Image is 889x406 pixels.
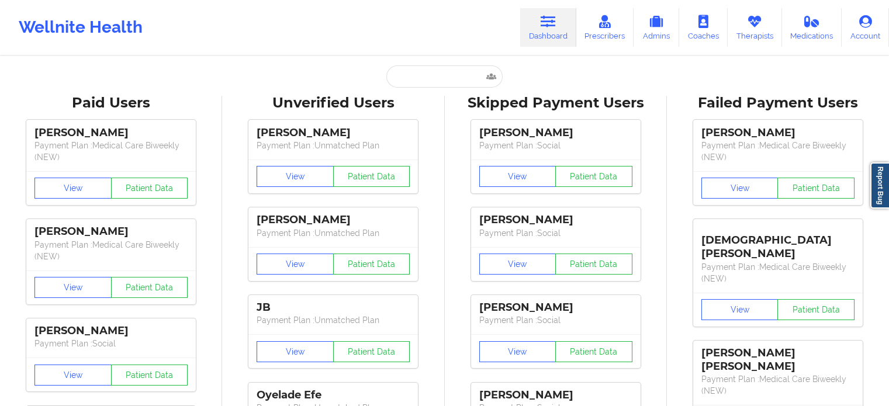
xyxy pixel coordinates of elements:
button: Patient Data [555,166,632,187]
button: Patient Data [333,254,410,275]
button: View [257,254,334,275]
div: [DEMOGRAPHIC_DATA][PERSON_NAME] [701,225,855,261]
p: Payment Plan : Medical Care Biweekly (NEW) [34,239,188,262]
a: Prescribers [576,8,634,47]
p: Payment Plan : Social [479,314,632,326]
button: Patient Data [333,341,410,362]
button: View [701,178,779,199]
button: Patient Data [777,299,855,320]
div: Skipped Payment Users [453,94,659,112]
a: Dashboard [520,8,576,47]
button: View [34,277,112,298]
button: View [257,166,334,187]
button: Patient Data [111,277,188,298]
div: [PERSON_NAME] [PERSON_NAME] [701,346,855,373]
div: [PERSON_NAME] [34,126,188,140]
button: Patient Data [111,365,188,386]
a: Coaches [679,8,728,47]
button: View [34,365,112,386]
p: Payment Plan : Medical Care Biweekly (NEW) [701,261,855,284]
div: [PERSON_NAME] [34,324,188,338]
button: View [701,299,779,320]
a: Medications [782,8,842,47]
div: [PERSON_NAME] [479,301,632,314]
a: Report Bug [870,162,889,209]
p: Payment Plan : Unmatched Plan [257,140,410,151]
button: View [479,341,556,362]
button: Patient Data [555,341,632,362]
div: [PERSON_NAME] [479,388,632,402]
button: Patient Data [777,178,855,199]
a: Therapists [728,8,782,47]
button: View [257,341,334,362]
button: View [34,178,112,199]
button: View [479,166,556,187]
p: Payment Plan : Medical Care Biweekly (NEW) [701,373,855,397]
button: Patient Data [333,166,410,187]
div: Failed Payment Users [675,94,881,112]
p: Payment Plan : Medical Care Biweekly (NEW) [701,140,855,163]
button: View [479,254,556,275]
div: Paid Users [8,94,214,112]
div: Unverified Users [230,94,436,112]
p: Payment Plan : Medical Care Biweekly (NEW) [34,140,188,163]
div: Oyelade Efe [257,388,410,402]
div: [PERSON_NAME] [479,126,632,140]
div: JB [257,301,410,314]
p: Payment Plan : Unmatched Plan [257,227,410,239]
div: [PERSON_NAME] [257,126,410,140]
p: Payment Plan : Social [479,140,632,151]
button: Patient Data [555,254,632,275]
div: [PERSON_NAME] [257,213,410,227]
a: Account [842,8,889,47]
p: Payment Plan : Social [479,227,632,239]
p: Payment Plan : Unmatched Plan [257,314,410,326]
div: [PERSON_NAME] [701,126,855,140]
div: [PERSON_NAME] [479,213,632,227]
button: Patient Data [111,178,188,199]
a: Admins [634,8,679,47]
p: Payment Plan : Social [34,338,188,349]
div: [PERSON_NAME] [34,225,188,238]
